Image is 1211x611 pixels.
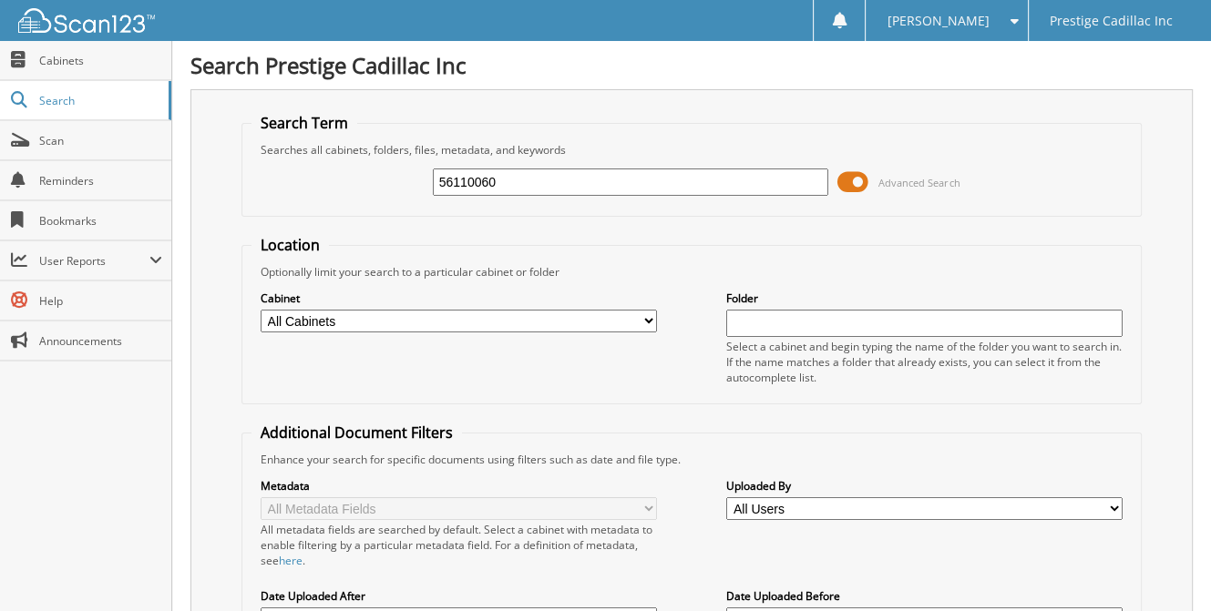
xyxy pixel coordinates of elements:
[726,290,1123,306] label: Folder
[251,142,1132,158] div: Searches all cabinets, folders, files, metadata, and keywords
[251,423,462,443] legend: Additional Document Filters
[251,452,1132,467] div: Enhance your search for specific documents using filters such as date and file type.
[251,264,1132,280] div: Optionally limit your search to a particular cabinet or folder
[190,50,1193,80] h1: Search Prestige Cadillac Inc
[39,213,162,229] span: Bookmarks
[39,53,162,68] span: Cabinets
[39,173,162,188] span: Reminders
[1120,524,1211,611] iframe: Chat Widget
[18,8,155,33] img: scan123-logo-white.svg
[39,133,162,148] span: Scan
[251,235,329,255] legend: Location
[39,293,162,309] span: Help
[726,339,1123,385] div: Select a cabinet and begin typing the name of the folder you want to search in. If the name match...
[279,553,303,568] a: here
[1050,15,1173,26] span: Prestige Cadillac Inc
[261,478,657,494] label: Metadata
[261,522,657,568] div: All metadata fields are searched by default. Select a cabinet with metadata to enable filtering b...
[878,176,960,189] span: Advanced Search
[726,588,1123,604] label: Date Uploaded Before
[39,93,159,108] span: Search
[261,588,657,604] label: Date Uploaded After
[726,478,1123,494] label: Uploaded By
[261,290,657,306] label: Cabinet
[39,253,149,269] span: User Reports
[39,333,162,349] span: Announcements
[251,113,357,133] legend: Search Term
[888,15,990,26] span: [PERSON_NAME]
